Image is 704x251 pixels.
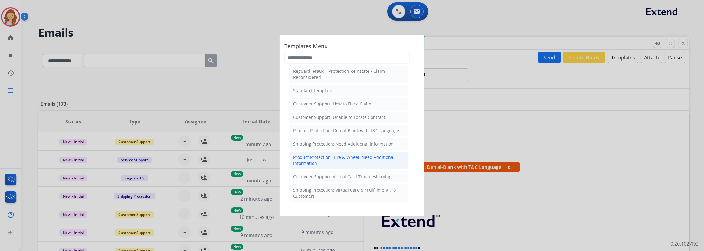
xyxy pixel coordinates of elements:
[284,42,420,52] span: Templates Menu
[293,68,404,80] div: Reguard: Fraud - Protection Reinstate / Claim Reconsidered
[293,88,332,94] div: Standard Template
[293,141,394,147] div: Shipping Protection: Need Additional Information
[293,101,371,107] div: Customer Support: How to File a Claim
[293,154,404,166] div: Product Protection: Tire & Wheel: Need Additional Information
[293,128,399,134] div: Product Protection: Denial-Blank with T&C Language
[293,114,385,120] div: Customer Support: Unable to Locate Contract
[293,174,391,180] div: Customer Support: Virtual Card Troubleshooting
[293,187,404,199] div: Shipping Protection: Virtual Card SP Fulfillment (To Customer)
